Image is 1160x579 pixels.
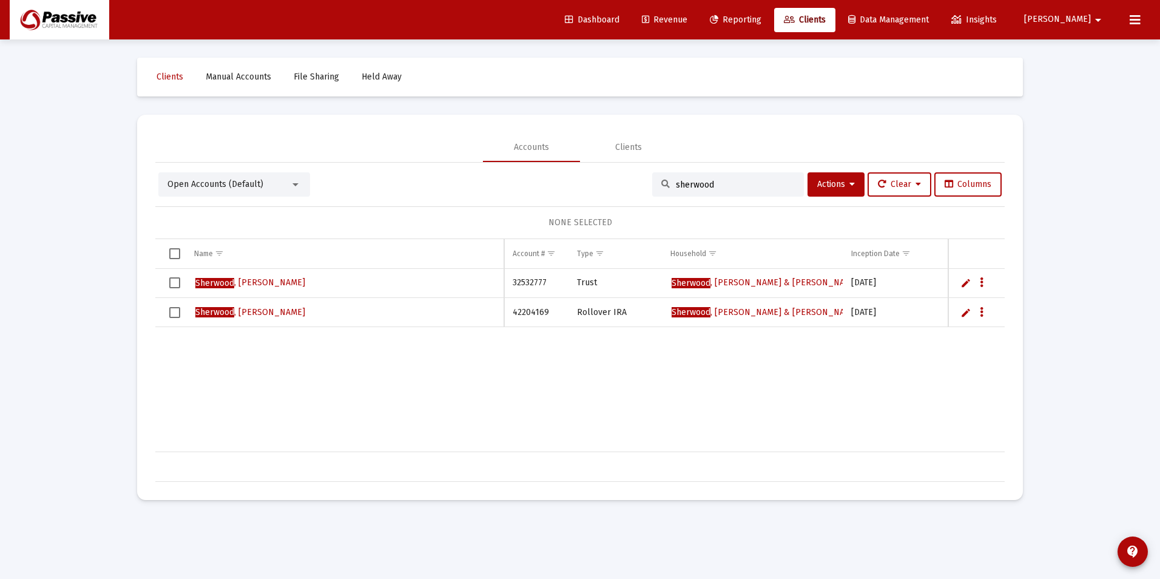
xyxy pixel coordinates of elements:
[1024,15,1091,25] span: [PERSON_NAME]
[147,65,193,89] a: Clients
[294,72,339,82] span: File Sharing
[662,239,843,268] td: Column Household
[632,8,697,32] a: Revenue
[672,277,859,288] span: , [PERSON_NAME] & [PERSON_NAME]
[843,298,935,327] td: [DATE]
[215,249,224,258] span: Show filter options for column 'Name'
[817,179,855,189] span: Actions
[935,239,1119,268] td: Column Balance
[504,239,568,268] td: Column Account #
[851,249,900,259] div: Inception Date
[670,274,860,292] a: Sherwood, [PERSON_NAME] & [PERSON_NAME]
[195,277,305,288] span: , [PERSON_NAME]
[902,249,911,258] span: Show filter options for column 'Inception Date'
[206,72,271,82] span: Manual Accounts
[960,307,971,318] a: Edit
[565,15,619,25] span: Dashboard
[169,277,180,288] div: Select row
[194,303,306,322] a: Sherwood, [PERSON_NAME]
[838,8,939,32] a: Data Management
[708,249,717,258] span: Show filter options for column 'Household'
[642,15,687,25] span: Revenue
[808,172,865,197] button: Actions
[934,172,1002,197] button: Columns
[676,180,795,190] input: Search
[595,249,604,258] span: Show filter options for column 'Type'
[710,15,761,25] span: Reporting
[186,239,504,268] td: Column Name
[194,249,213,259] div: Name
[1010,7,1120,32] button: [PERSON_NAME]
[513,249,545,259] div: Account #
[352,65,411,89] a: Held Away
[169,307,180,318] div: Select row
[504,298,568,327] td: 42204169
[362,72,402,82] span: Held Away
[568,239,661,268] td: Column Type
[568,269,661,298] td: Trust
[167,179,263,189] span: Open Accounts (Default)
[670,303,860,322] a: Sherwood, [PERSON_NAME] & [PERSON_NAME]
[843,239,935,268] td: Column Inception Date
[514,141,549,154] div: Accounts
[284,65,349,89] a: File Sharing
[878,179,921,189] span: Clear
[165,217,995,229] div: NONE SELECTED
[1091,8,1105,32] mat-icon: arrow_drop_down
[960,277,971,288] a: Edit
[670,249,706,259] div: Household
[195,307,234,317] span: Sherwood
[951,15,997,25] span: Insights
[195,278,234,288] span: Sherwood
[942,8,1007,32] a: Insights
[196,65,281,89] a: Manual Accounts
[194,274,306,292] a: Sherwood, [PERSON_NAME]
[157,72,183,82] span: Clients
[155,239,1005,482] div: Data grid
[504,269,568,298] td: 32532777
[672,278,710,288] span: Sherwood
[547,249,556,258] span: Show filter options for column 'Account #'
[195,307,305,317] span: , [PERSON_NAME]
[1125,544,1140,559] mat-icon: contact_support
[700,8,771,32] a: Reporting
[672,307,710,317] span: Sherwood
[615,141,642,154] div: Clients
[935,298,1119,327] td: $481,546.23
[848,15,929,25] span: Data Management
[672,307,859,317] span: , [PERSON_NAME] & [PERSON_NAME]
[868,172,931,197] button: Clear
[774,8,835,32] a: Clients
[568,298,661,327] td: Rollover IRA
[945,179,991,189] span: Columns
[943,461,1110,473] div: $4,899,940.93
[19,8,100,32] img: Dashboard
[935,269,1119,298] td: $4,418,394.70
[555,8,629,32] a: Dashboard
[843,269,935,298] td: [DATE]
[169,248,180,259] div: Select all
[577,249,593,259] div: Type
[784,15,826,25] span: Clients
